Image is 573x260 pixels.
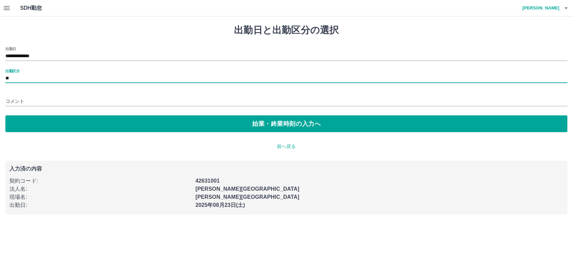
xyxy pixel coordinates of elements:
p: 出勤日 : [9,201,191,209]
b: [PERSON_NAME][GEOGRAPHIC_DATA] [195,194,299,200]
p: 前へ戻る [5,143,568,150]
b: 2025年08月23日(土) [195,202,245,208]
label: 出勤区分 [5,68,19,73]
p: 現場名 : [9,193,191,201]
h1: 出勤日と出勤区分の選択 [5,25,568,36]
p: 契約コード : [9,177,191,185]
b: 42631001 [195,178,220,184]
p: 入力済の内容 [9,166,564,172]
p: 法人名 : [9,185,191,193]
b: [PERSON_NAME][GEOGRAPHIC_DATA] [195,186,299,192]
label: 出勤日 [5,46,16,51]
button: 始業・終業時刻の入力へ [5,115,568,132]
